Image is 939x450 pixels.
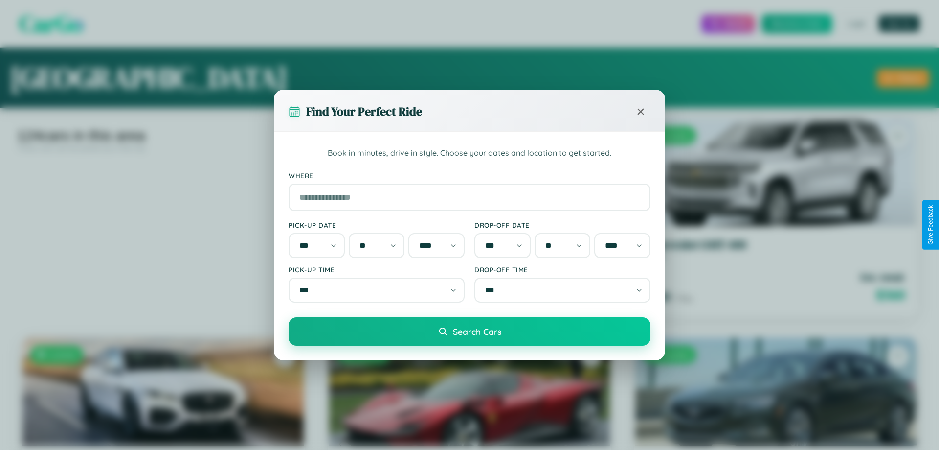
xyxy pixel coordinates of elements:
h3: Find Your Perfect Ride [306,103,422,119]
label: Pick-up Time [289,265,465,274]
label: Drop-off Date [474,221,650,229]
span: Search Cars [453,326,501,337]
label: Drop-off Time [474,265,650,274]
p: Book in minutes, drive in style. Choose your dates and location to get started. [289,147,650,160]
button: Search Cars [289,317,650,346]
label: Pick-up Date [289,221,465,229]
label: Where [289,171,650,180]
